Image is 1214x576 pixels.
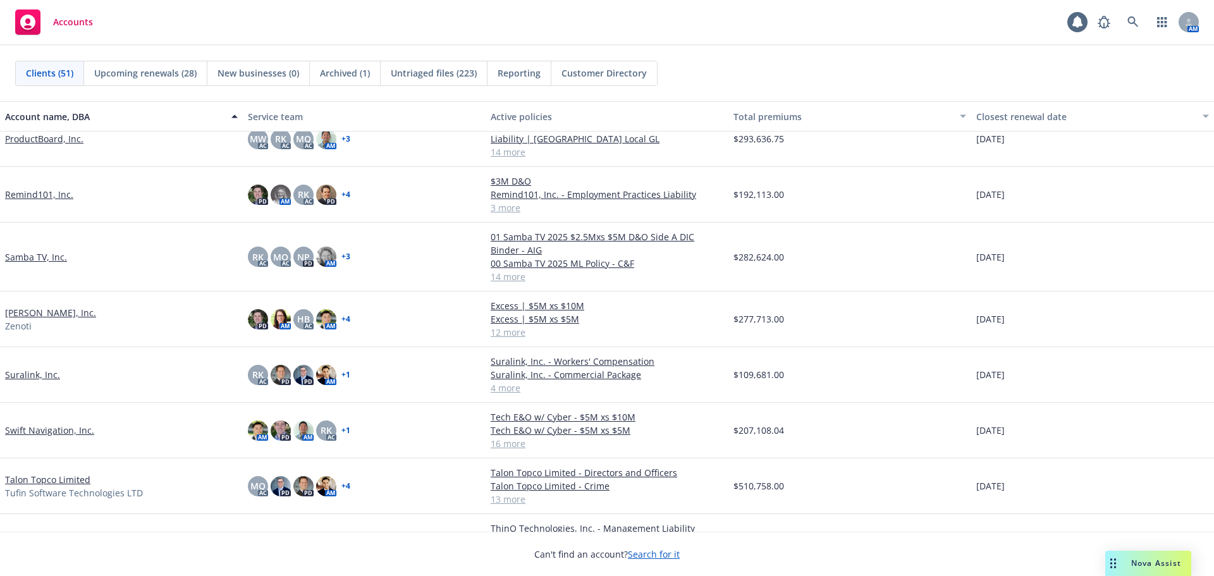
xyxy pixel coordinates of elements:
[297,312,310,326] span: HB
[491,132,723,145] a: Liability | [GEOGRAPHIC_DATA] Local GL
[491,175,723,188] a: $3M D&O
[491,437,723,450] a: 16 more
[491,522,723,535] a: ThinQ Technologies, Inc. - Management Liability
[273,250,288,264] span: MQ
[491,145,723,159] a: 14 more
[271,420,291,441] img: photo
[561,66,647,80] span: Customer Directory
[976,424,1005,437] span: [DATE]
[271,476,291,496] img: photo
[976,250,1005,264] span: [DATE]
[534,548,680,561] span: Can't find an account?
[976,368,1005,381] span: [DATE]
[316,532,336,552] img: photo
[5,529,109,542] a: ThinQ Technologies, Inc.
[5,132,83,145] a: ProductBoard, Inc.
[491,230,723,257] a: 01 Samba TV 2025 $2.5Mxs $5M D&O Side A DIC Binder - AIG
[5,368,60,381] a: Suralink, Inc.
[733,188,784,201] span: $192,113.00
[316,309,336,329] img: photo
[275,132,286,145] span: RK
[94,66,197,80] span: Upcoming renewals (28)
[271,185,291,205] img: photo
[491,355,723,368] a: Suralink, Inc. - Workers' Compensation
[243,101,486,132] button: Service team
[491,381,723,395] a: 4 more
[628,548,680,560] a: Search for it
[733,132,784,145] span: $293,636.75
[341,253,350,260] a: + 3
[293,420,314,441] img: photo
[5,486,143,499] span: Tufin Software Technologies LTD
[248,185,268,205] img: photo
[491,466,723,479] a: Talon Topco Limited - Directors and Officers
[1150,9,1175,35] a: Switch app
[298,188,309,201] span: RK
[491,312,723,326] a: Excess | $5M xs $5M
[341,427,350,434] a: + 1
[1091,9,1117,35] a: Report a Bug
[491,493,723,506] a: 13 more
[976,132,1005,145] span: [DATE]
[491,410,723,424] a: Tech E&O w/ Cyber - $5M xs $10M
[491,257,723,270] a: 00 Samba TV 2025 ML Policy - C&F
[491,270,723,283] a: 14 more
[971,101,1214,132] button: Closest renewal date
[316,476,336,496] img: photo
[5,424,94,437] a: Swift Navigation, Inc.
[252,250,264,264] span: RK
[218,66,299,80] span: New businesses (0)
[53,17,93,27] span: Accounts
[5,110,224,123] div: Account name, DBA
[296,132,311,145] span: MQ
[976,479,1005,493] span: [DATE]
[341,371,350,379] a: + 1
[297,250,310,264] span: NP
[491,424,723,437] a: Tech E&O w/ Cyber - $5M xs $5M
[733,479,784,493] span: $510,758.00
[316,247,336,267] img: photo
[5,306,96,319] a: [PERSON_NAME], Inc.
[391,66,477,80] span: Untriaged files (223)
[341,482,350,490] a: + 4
[491,201,723,214] a: 3 more
[316,185,336,205] img: photo
[10,4,98,40] a: Accounts
[250,132,266,145] span: MW
[733,250,784,264] span: $282,624.00
[341,191,350,199] a: + 4
[341,316,350,323] a: + 4
[733,110,952,123] div: Total premiums
[491,110,723,123] div: Active policies
[248,110,481,123] div: Service team
[976,110,1195,123] div: Closest renewal date
[5,188,73,201] a: Remind101, Inc.
[293,365,314,385] img: photo
[486,101,728,132] button: Active policies
[248,309,268,329] img: photo
[491,479,723,493] a: Talon Topco Limited - Crime
[733,312,784,326] span: $277,713.00
[733,424,784,437] span: $207,108.04
[733,368,784,381] span: $109,681.00
[26,66,73,80] span: Clients (51)
[320,66,370,80] span: Archived (1)
[271,309,291,329] img: photo
[5,250,67,264] a: Samba TV, Inc.
[250,479,266,493] span: MQ
[293,476,314,496] img: photo
[491,326,723,339] a: 12 more
[976,312,1005,326] span: [DATE]
[316,129,336,149] img: photo
[248,420,268,441] img: photo
[498,66,541,80] span: Reporting
[1131,558,1181,568] span: Nova Assist
[5,319,32,333] span: Zenoti
[271,365,291,385] img: photo
[5,473,90,486] a: Talon Topco Limited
